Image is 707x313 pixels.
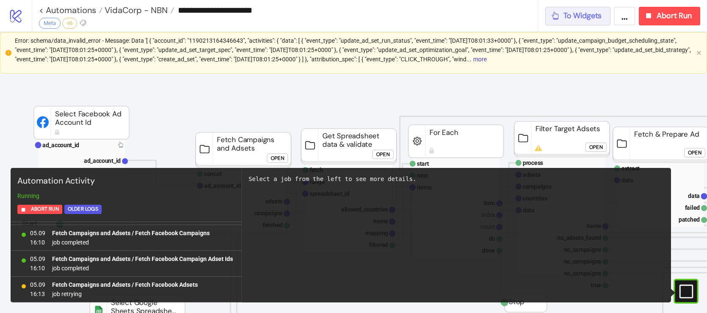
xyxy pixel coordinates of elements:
div: Older Logs [68,204,98,214]
text: process [523,159,543,166]
span: close [696,50,701,55]
button: Older Logs [64,205,102,214]
span: 05.09 [30,254,45,264]
button: Open [267,154,288,163]
button: Open [585,143,607,152]
div: Select a job from the left to see more details. [249,175,664,184]
span: 16:10 [30,264,45,273]
button: Open [684,148,705,157]
b: Fetch Campaigns and Adsets / Fetch Facebook Campaigns [52,230,210,236]
a: VidaCorp - NBN [103,6,174,14]
button: Open [372,150,394,159]
span: 16:10 [30,238,45,247]
span: job completed [52,264,233,273]
span: job retrying [52,289,198,299]
text: start [417,160,429,167]
text: ad_account_id [42,142,79,148]
button: ... [614,7,635,25]
text: ad_account_id [84,157,121,164]
text: fetch [310,167,323,173]
span: job completed [52,238,210,247]
div: Open [688,148,701,158]
span: Abort Run [31,204,59,214]
div: Open [376,150,390,159]
b: Fetch Campaigns and Adsets / Fetch Facebook Campaign Adset Ids [52,255,233,262]
button: Abort Run [639,7,700,25]
span: 16:13 [30,289,45,299]
a: < Automations [39,6,103,14]
span: VidaCorp - NBN [103,5,168,16]
b: Fetch Campaigns and Adsets / Fetch Facebook Adsets [52,281,198,288]
span: ... [466,56,471,63]
text: extract [621,165,640,172]
text: data [688,192,700,199]
span: To Widgets [563,11,602,21]
button: close [696,50,701,56]
span: 05.09 [30,280,45,289]
button: Abort Run [17,205,62,214]
div: Automation Activity [14,171,238,191]
button: To Widgets [545,7,611,25]
div: Running [14,191,238,200]
div: Open [271,154,284,163]
span: Abort Run [657,11,692,21]
span: exclamation-circle [6,50,11,56]
: Error: schema/data_invalid_error - Message: Data '[ { "account_id": "1190213164346643", "activiti... [15,36,693,64]
div: v6 [62,18,77,29]
span: 05.09 [30,228,45,238]
div: Meta [39,18,61,29]
div: Open [589,143,603,152]
span: Error: schema/data_invalid_error - Message: Data '[ { "account_id": "1190213164346643", "activiti... [15,37,691,63]
button: Expand [473,56,487,63]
